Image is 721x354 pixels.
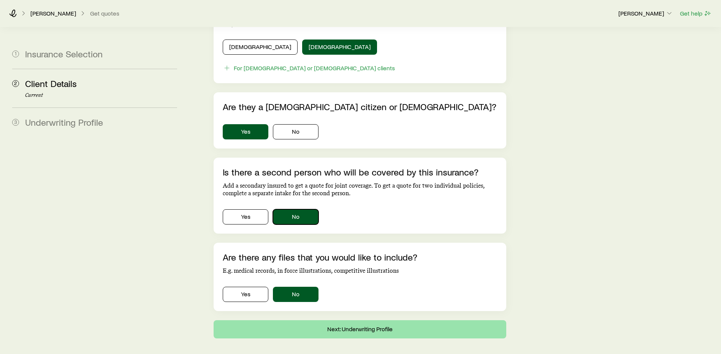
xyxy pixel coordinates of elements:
p: Is there a second person who will be covered by this insurance? [223,167,497,177]
button: Get help [680,9,712,18]
p: Add a secondary insured to get a quote for joint coverage. To get a quote for two individual poli... [223,182,497,197]
p: Current [25,92,177,98]
button: [DEMOGRAPHIC_DATA] [302,40,377,55]
span: 3 [12,119,19,126]
button: For [DEMOGRAPHIC_DATA] or [DEMOGRAPHIC_DATA] clients [223,64,395,73]
button: Get quotes [90,10,120,17]
span: Underwriting Profile [25,117,103,128]
p: [PERSON_NAME] [30,9,76,17]
button: Yes [223,209,268,224]
button: [PERSON_NAME] [618,9,673,18]
button: No [273,287,319,302]
button: No [273,209,319,224]
span: Client Details [25,78,77,89]
p: [PERSON_NAME] [618,9,673,17]
button: [DEMOGRAPHIC_DATA] [223,40,298,55]
p: Are they a [DEMOGRAPHIC_DATA] citizen or [DEMOGRAPHIC_DATA]? [223,101,497,112]
p: E.g. medical records, in force illustrations, competitive illustrations [223,267,497,275]
button: No [273,124,319,139]
div: For [DEMOGRAPHIC_DATA] or [DEMOGRAPHIC_DATA] clients [234,64,395,72]
button: Yes [223,124,268,139]
span: Insurance Selection [25,48,103,59]
span: 2 [12,80,19,87]
p: Are there any files that you would like to include? [223,252,497,262]
button: Next: Underwriting Profile [214,320,506,338]
span: 1 [12,51,19,57]
button: Yes [223,287,268,302]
